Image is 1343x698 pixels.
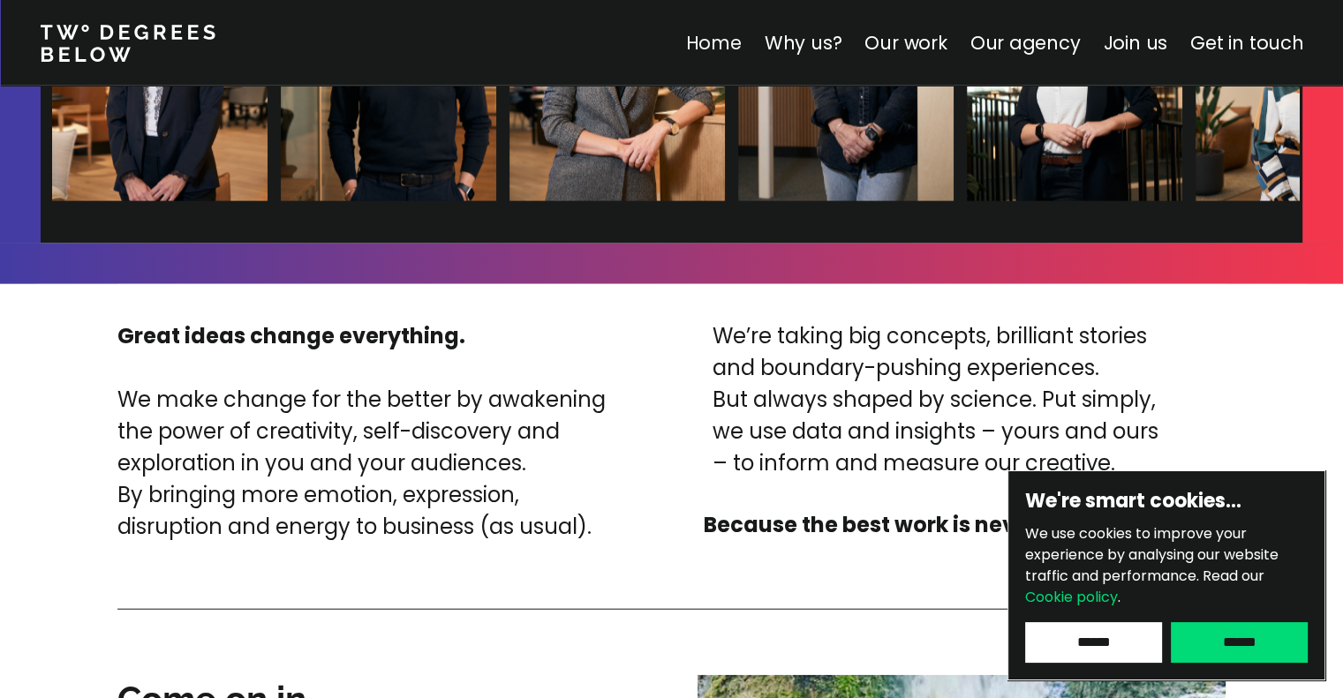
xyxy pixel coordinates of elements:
[764,30,841,56] a: Why us?
[117,384,624,543] p: We make change for the better by awakening the power of creativity, self-discovery and exploratio...
[117,321,465,350] strong: Great ideas change everything.
[1025,587,1118,607] a: Cookie policy
[713,320,1158,479] p: We’re taking big concepts, brilliant stories and boundary-pushing experiences. But always shaped ...
[1025,566,1264,607] span: Read our .
[704,510,1167,539] strong: Because the best work is never guesswork.
[1025,523,1308,608] p: We use cookies to improve your experience by analysing our website traffic and performance.
[1190,30,1303,56] a: Get in touch
[1103,30,1167,56] a: Join us
[970,30,1080,56] a: Our agency
[864,30,947,56] a: Our work
[685,30,741,56] a: Home
[1025,488,1308,514] h6: We're smart cookies…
